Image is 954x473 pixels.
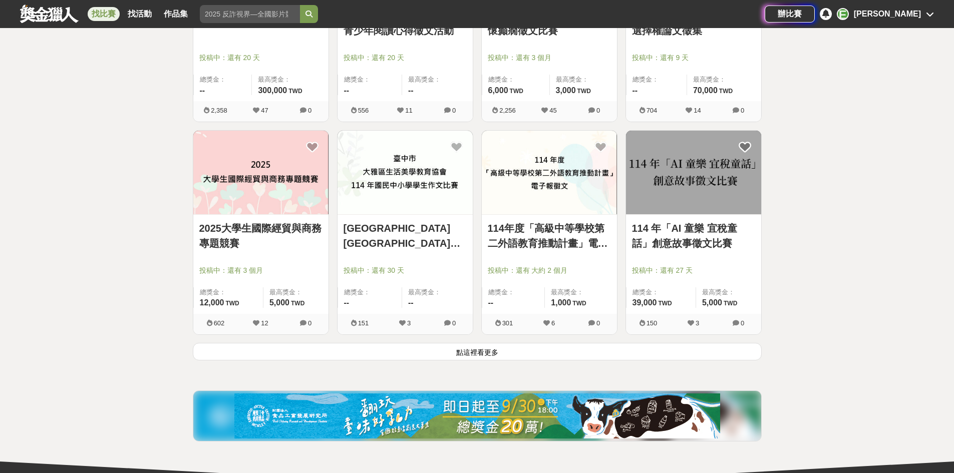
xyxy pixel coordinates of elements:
[308,319,311,327] span: 0
[551,287,610,297] span: 最高獎金：
[338,131,473,214] img: Cover Image
[211,107,227,114] span: 2,358
[452,107,456,114] span: 0
[408,75,467,85] span: 最高獎金：
[200,75,246,85] span: 總獎金：
[499,107,516,114] span: 2,256
[344,75,396,85] span: 總獎金：
[488,75,543,85] span: 總獎金：
[488,221,611,251] a: 114年度「高級中等學校第二外語教育推動計畫」電子報徵文
[647,319,658,327] span: 150
[199,53,323,63] span: 投稿中：還有 20 天
[488,86,508,95] span: 6,000
[358,319,369,327] span: 151
[160,7,192,21] a: 作品集
[854,8,921,20] div: [PERSON_NAME]
[408,287,467,297] span: 最高獎金：
[626,131,761,215] a: Cover Image
[452,319,456,327] span: 0
[632,221,755,251] a: 114 年「AI 童樂 宜稅童話」創意故事徵文比賽
[408,86,414,95] span: --
[358,107,369,114] span: 556
[258,86,287,95] span: 300,000
[658,300,672,307] span: TWD
[234,393,720,438] img: 0721bdb2-86f1-4b3e-8aa4-d67e5439bccf.jpg
[269,298,289,307] span: 5,000
[214,319,225,327] span: 602
[596,319,600,327] span: 0
[626,131,761,214] img: Cover Image
[837,8,849,20] div: E
[344,53,467,63] span: 投稿中：還有 20 天
[696,319,699,327] span: 3
[261,107,268,114] span: 47
[193,131,329,215] a: Cover Image
[291,300,304,307] span: TWD
[510,88,523,95] span: TWD
[647,107,658,114] span: 704
[269,287,323,297] span: 最高獎金：
[88,7,120,21] a: 找比賽
[200,86,205,95] span: --
[344,221,467,251] a: [GEOGRAPHIC_DATA][GEOGRAPHIC_DATA]生活美學教育協會 [DATE]國民中小學學生作文比賽
[488,298,494,307] span: --
[556,86,576,95] span: 3,000
[344,86,350,95] span: --
[200,287,257,297] span: 總獎金：
[225,300,239,307] span: TWD
[488,265,611,276] span: 投稿中：還有 大約 2 個月
[765,6,815,23] a: 辦比賽
[632,287,690,297] span: 總獎金：
[338,131,473,215] a: Cover Image
[193,343,762,360] button: 點這裡看更多
[199,221,323,251] a: 2025大學生國際經貿與商務專題競賽
[502,319,513,327] span: 301
[719,88,733,95] span: TWD
[702,287,755,297] span: 最高獎金：
[693,75,755,85] span: 最高獎金：
[488,287,539,297] span: 總獎金：
[741,319,744,327] span: 0
[200,298,224,307] span: 12,000
[344,265,467,276] span: 投稿中：還有 30 天
[577,88,591,95] span: TWD
[344,287,396,297] span: 總獎金：
[549,107,556,114] span: 45
[408,298,414,307] span: --
[344,298,350,307] span: --
[596,107,600,114] span: 0
[693,86,718,95] span: 70,000
[556,75,611,85] span: 最高獎金：
[551,298,571,307] span: 1,000
[407,319,411,327] span: 3
[199,265,323,276] span: 投稿中：還有 3 個月
[488,53,611,63] span: 投稿中：還有 3 個月
[405,107,412,114] span: 11
[694,107,701,114] span: 14
[200,5,300,23] input: 2025 反詐視界—全國影片競賽
[632,75,681,85] span: 總獎金：
[572,300,586,307] span: TWD
[632,53,755,63] span: 投稿中：還有 9 天
[551,319,555,327] span: 6
[702,298,722,307] span: 5,000
[258,75,322,85] span: 最高獎金：
[632,265,755,276] span: 投稿中：還有 27 天
[632,298,657,307] span: 39,000
[632,86,638,95] span: --
[308,107,311,114] span: 0
[741,107,744,114] span: 0
[482,131,617,214] img: Cover Image
[193,131,329,214] img: Cover Image
[124,7,156,21] a: 找活動
[724,300,737,307] span: TWD
[482,131,617,215] a: Cover Image
[288,88,302,95] span: TWD
[261,319,268,327] span: 12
